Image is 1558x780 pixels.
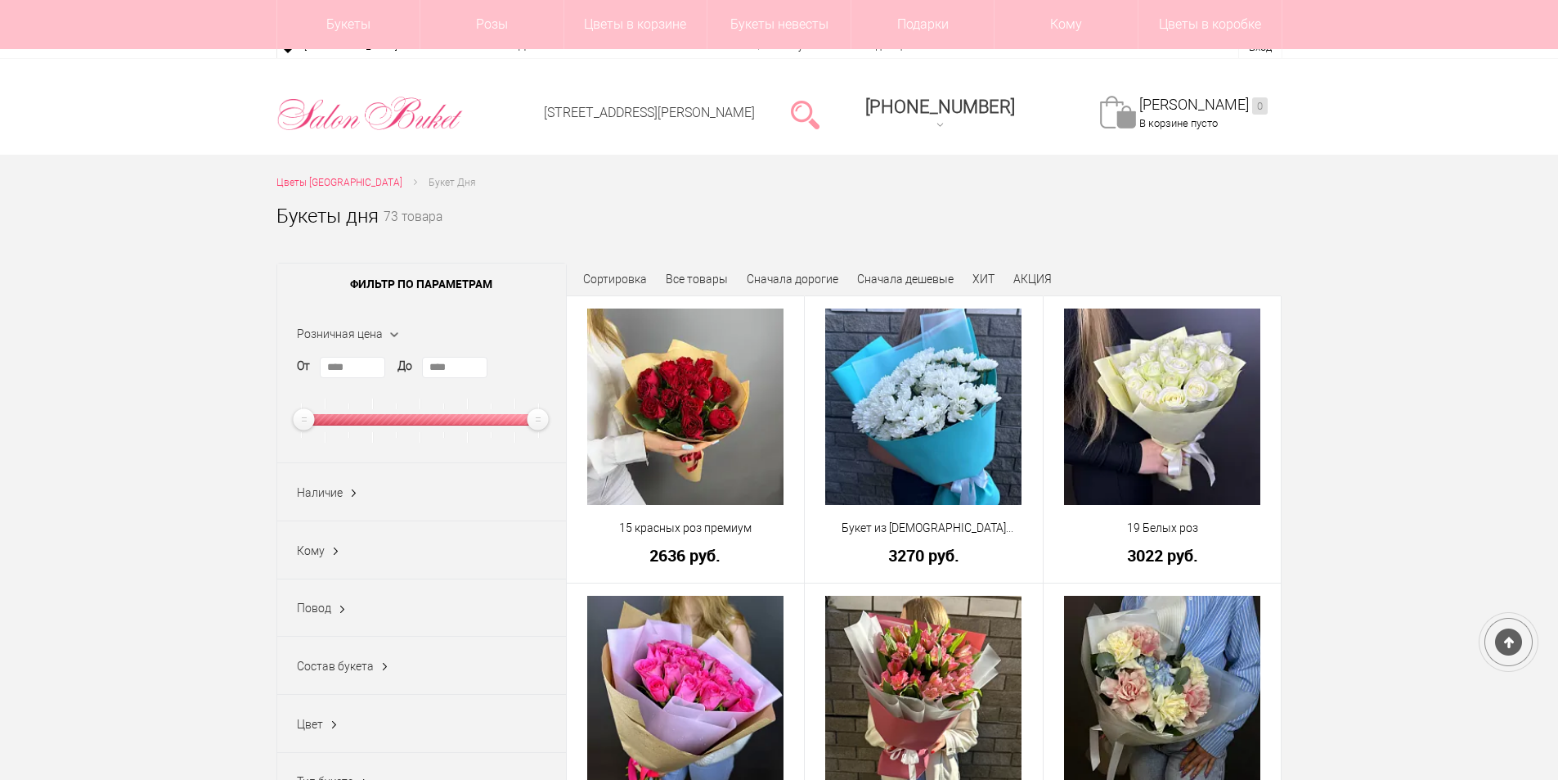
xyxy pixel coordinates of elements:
span: Сортировка [583,273,647,286]
a: 15 красных роз премиум [577,520,794,537]
label: От [297,358,310,375]
a: 3270 руб. [815,547,1032,564]
a: Сначала дешевые [857,273,954,286]
h1: Букеты дня [276,201,379,231]
a: Сначала дорогие [747,273,838,286]
label: До [397,358,412,375]
a: 3022 руб. [1054,547,1271,564]
a: ХИТ [972,273,995,286]
span: Фильтр по параметрам [277,264,566,304]
a: [STREET_ADDRESS][PERSON_NAME] [544,105,755,120]
a: 19 Белых роз [1054,520,1271,537]
a: 2636 руб. [577,547,794,564]
span: Розничная цена [297,327,383,340]
a: Все товары [666,273,728,286]
img: Цветы Нижний Новгород [276,92,464,135]
span: Цветы [GEOGRAPHIC_DATA] [276,177,402,188]
ins: 0 [1252,97,1268,115]
a: Цветы [GEOGRAPHIC_DATA] [276,174,402,192]
a: [PERSON_NAME] [1139,96,1268,115]
a: Букет из [DEMOGRAPHIC_DATA] кустовых [815,520,1032,537]
span: Повод [297,602,331,615]
small: 73 товара [384,211,442,250]
img: 15 красных роз премиум [587,309,783,505]
a: АКЦИЯ [1013,273,1052,286]
span: Кому [297,544,325,557]
span: Цвет [297,718,323,731]
a: [PHONE_NUMBER] [855,91,1025,138]
img: Букет из хризантем кустовых [825,309,1021,505]
span: В корзине пусто [1139,117,1218,129]
span: Наличие [297,486,343,499]
span: Букет Дня [429,177,476,188]
img: 19 Белых роз [1064,309,1260,505]
span: Состав букета [297,660,374,673]
span: [PHONE_NUMBER] [865,97,1015,117]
